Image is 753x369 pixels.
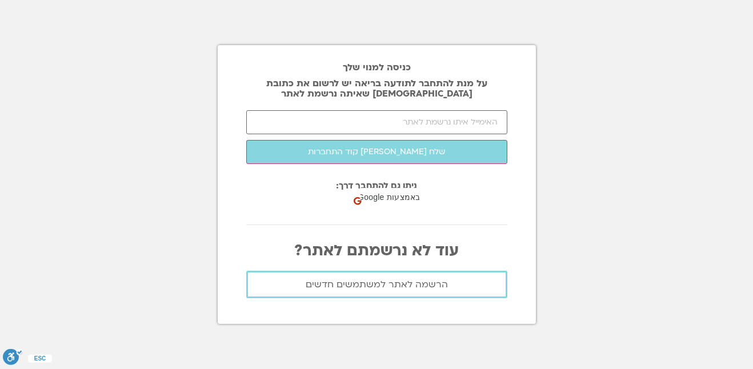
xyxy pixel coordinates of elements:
[246,271,507,298] a: הרשמה לאתר למשתמשים חדשים
[246,110,507,134] input: האימייל איתו נרשמת לאתר
[246,62,507,73] h2: כניסה למנוי שלך
[246,140,507,164] button: שלח [PERSON_NAME] קוד התחברות
[306,279,448,290] span: הרשמה לאתר למשתמשים חדשים
[358,191,443,203] span: כניסה באמצעות Google
[350,186,465,208] div: כניסה באמצעות Google
[246,242,507,259] p: עוד לא נרשמתם לאתר?
[246,78,507,99] p: על מנת להתחבר לתודעה בריאה יש לרשום את כתובת [DEMOGRAPHIC_DATA] שאיתה נרשמת לאתר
